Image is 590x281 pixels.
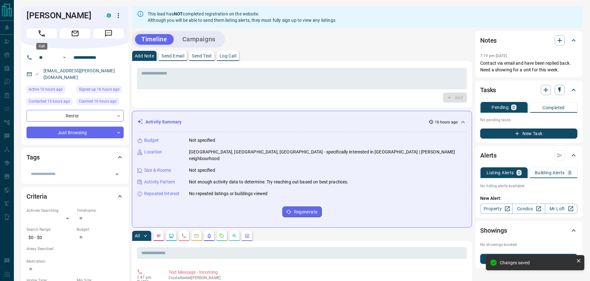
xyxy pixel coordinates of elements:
[480,54,507,58] p: 7:19 pm [DATE]
[144,190,180,197] p: Repeated Interest
[512,204,545,214] a: Condos
[512,105,515,110] p: 0
[27,246,124,252] p: Areas Searched:
[181,233,186,238] svg: Calls
[77,86,124,95] div: Tue Oct 14 2025
[518,170,520,175] p: 0
[135,234,140,238] p: All
[480,129,577,139] button: New Task
[27,189,124,204] div: Criteria
[219,233,224,238] svg: Requests
[189,137,215,144] p: Not specified
[480,60,577,73] p: Contact via email and have been replied back. Need a showing for a unit for this week.
[245,233,250,238] svg: Agent Actions
[27,152,39,162] h2: Tags
[569,170,571,175] p: 0
[487,170,514,175] p: Listing Alerts
[480,223,577,238] div: Showings
[500,260,574,265] div: Changes saved
[480,254,577,264] button: New Showing
[137,116,467,128] div: Activity Summary16 hours ago
[144,167,171,174] p: Size & Rooms
[60,28,90,39] span: Email
[27,110,124,122] div: Renter
[162,54,184,58] p: Send Email
[545,204,577,214] a: Mr.Loft
[480,148,577,163] div: Alerts
[156,233,161,238] svg: Notes
[542,105,565,110] p: Completed
[189,167,215,174] p: Not specified
[27,191,47,201] h2: Criteria
[480,242,577,248] p: No showings booked
[480,115,577,125] p: No pending tasks
[480,183,577,189] p: No listing alerts available
[480,195,577,202] p: New Alert:
[168,269,464,276] p: Text Message - Incoming
[36,43,47,50] div: Call
[77,227,124,232] p: Budget:
[93,28,124,39] span: Message
[435,119,458,125] p: 16 hours ago
[168,276,464,280] p: Crystal texted [PERSON_NAME]
[61,54,68,61] button: Open
[27,150,124,165] div: Tags
[144,179,175,185] p: Activity Pattern
[144,137,159,144] p: Budget
[135,34,174,45] button: Timeline
[27,208,74,213] p: Actively Searching:
[77,208,124,213] p: Timeframe:
[492,105,509,110] p: Pending
[148,8,335,26] div: This lead has completed registration on the website. Although you will be able to send them listi...
[27,28,57,39] span: Call
[77,98,124,107] div: Tue Oct 14 2025
[189,190,268,197] p: No repeated listings or buildings viewed
[189,179,349,185] p: Not enough activity data to determine. Try reaching out based on best practices.
[135,54,154,58] p: Add Note
[192,54,212,58] p: Send Text
[194,233,199,238] svg: Emails
[79,98,117,105] span: Claimed 16 hours ago
[107,13,111,18] div: condos.ca
[176,34,222,45] button: Campaigns
[480,82,577,98] div: Tasks
[35,72,39,76] svg: Email Valid
[27,259,124,264] p: Motivation:
[480,85,496,95] h2: Tasks
[535,170,565,175] p: Building Alerts
[480,204,513,214] a: Property
[113,170,121,179] button: Open
[27,98,74,107] div: Tue Oct 14 2025
[480,150,497,160] h2: Alerts
[44,68,115,80] a: [EMAIL_ADDRESS][PERSON_NAME][DOMAIN_NAME]
[232,233,237,238] svg: Opportunities
[27,227,74,232] p: Search Range:
[189,149,467,162] p: [GEOGRAPHIC_DATA], [GEOGRAPHIC_DATA], [GEOGRAPHIC_DATA] - specifically interested in [GEOGRAPHIC_...
[137,275,159,280] p: 7:47 pm
[207,233,212,238] svg: Listing Alerts
[27,232,74,243] p: $0 - $0
[145,119,181,125] p: Activity Summary
[27,127,124,138] div: Just Browsing
[79,86,120,93] span: Signed up 16 hours ago
[29,86,63,93] span: Active 16 hours ago
[480,225,507,236] h2: Showings
[174,11,183,16] strong: NOT
[144,149,162,155] p: Location
[220,54,236,58] p: Log Call
[29,98,70,105] span: Contacted 15 hours ago
[480,33,577,48] div: Notes
[169,233,174,238] svg: Lead Browsing Activity
[480,35,497,45] h2: Notes
[27,10,97,21] h1: [PERSON_NAME]
[27,86,74,95] div: Tue Oct 14 2025
[282,206,322,217] button: Regenerate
